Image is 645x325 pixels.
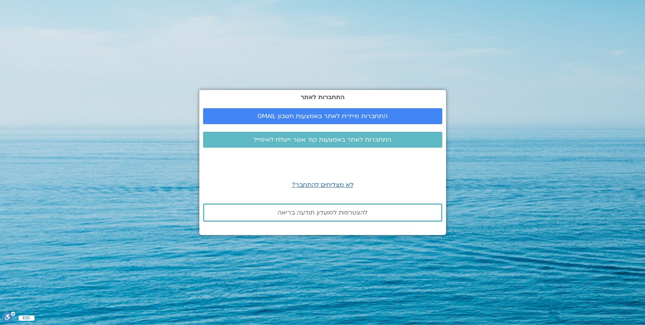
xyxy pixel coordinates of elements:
a: התחברות לאתר באמצעות קוד אשר יישלח לאימייל [203,132,442,148]
a: להצטרפות למועדון תודעה בריאה [203,204,442,222]
a: התחברות מיידית לאתר באמצעות חשבון GMAIL [203,108,442,124]
span: התחברות לאתר באמצעות קוד אשר יישלח לאימייל [254,136,391,143]
span: התחברות מיידית לאתר באמצעות חשבון GMAIL [257,113,388,120]
span: להצטרפות למועדון תודעה בריאה [278,209,367,216]
a: לא מצליחים להתחבר? [292,181,353,189]
h2: התחברות לאתר [203,94,442,101]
